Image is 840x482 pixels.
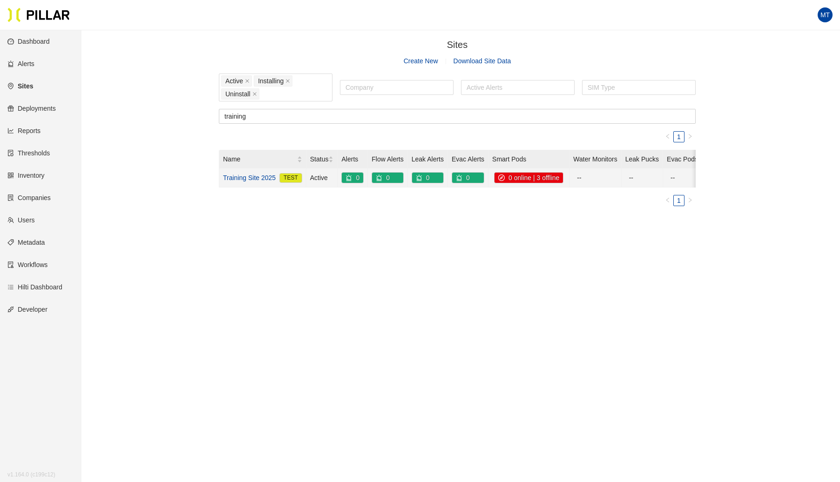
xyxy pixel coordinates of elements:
span: alert [416,174,426,181]
a: environmentSites [7,82,33,90]
a: dashboardDashboard [7,38,50,45]
button: left [662,131,673,142]
span: Download Site Data [454,57,511,65]
a: alert0 [372,174,393,181]
span: compass [498,174,508,181]
img: Pillar Technologies [7,7,70,22]
button: left [662,195,673,206]
button: right [684,131,696,142]
th: Leak Alerts [408,150,448,168]
div: 0 online | 3 offline [495,173,563,183]
td: Active [306,168,338,187]
a: Training Site 2025 [223,173,276,183]
li: 1 [673,195,684,206]
li: Next Page [684,195,696,206]
span: close [252,92,257,97]
span: left [665,197,671,203]
span: Sites [447,40,467,50]
span: right [687,134,693,139]
span: Status [310,154,329,164]
span: close [285,79,290,84]
a: tagMetadata [7,239,45,246]
span: alert [345,174,356,181]
a: Create New [404,57,438,65]
span: right [687,197,693,203]
a: solutionCompanies [7,194,51,201]
a: alert0 [452,174,474,181]
li: Next Page [684,131,696,142]
span: Active [225,76,243,86]
a: line-chartReports [7,127,41,134]
th: Water Monitors [569,150,621,168]
a: giftDeployments [7,105,56,112]
li: 1 [673,131,684,142]
div: -- [671,173,698,183]
div: -- [577,173,617,183]
li: Previous Page [662,195,673,206]
a: 1 [674,132,684,142]
span: left [665,134,671,139]
a: teamUsers [7,216,35,224]
a: exceptionThresholds [7,149,50,157]
span: alert [376,174,386,181]
a: barsHilti Dashboard [7,283,62,291]
a: apiDeveloper [7,306,47,313]
a: alertAlerts [7,60,34,67]
span: Name [223,154,297,164]
a: alert0 [412,174,434,181]
a: qrcodeInventory [7,172,45,179]
span: close [245,79,250,84]
div: -- [629,173,659,183]
a: alert0 [342,174,363,181]
th: Evac Alerts [448,150,488,168]
a: 1 [674,195,684,206]
span: MT [820,7,830,22]
li: Previous Page [662,131,673,142]
span: Installing [258,76,284,86]
th: Smart Pods [488,150,569,168]
a: auditWorkflows [7,261,47,268]
input: Search [219,109,696,124]
button: right [684,195,696,206]
th: Evac Pods [663,150,702,168]
span: alert [456,174,466,181]
span: Test [279,173,302,183]
th: Alerts [338,150,368,168]
span: Uninstall [225,89,251,99]
th: Flow Alerts [368,150,407,168]
th: Leak Pucks [622,150,663,168]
